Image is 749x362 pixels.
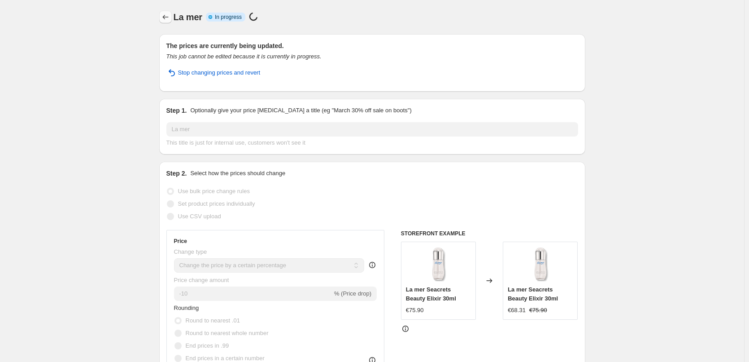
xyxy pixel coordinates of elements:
[529,307,547,313] span: €75.90
[174,238,187,245] h3: Price
[406,286,456,302] span: La mer Seacrets Beauty Elixir 30ml
[174,12,202,22] span: La mer
[174,277,229,283] span: Price change amount
[420,247,456,283] img: la-mer-seacrets-beauty-elixir-30ml-291042_80x.png
[174,305,199,311] span: Rounding
[166,41,578,50] h2: The prices are currently being updated.
[215,13,242,21] span: In progress
[178,200,255,207] span: Set product prices individually
[166,53,322,60] i: This job cannot be edited because it is currently in progress.
[368,260,377,269] div: help
[166,139,305,146] span: This title is just for internal use, customers won't see it
[159,11,172,23] button: Price change jobs
[186,317,240,324] span: Round to nearest .01
[508,307,526,313] span: €68.31
[190,106,411,115] p: Optionally give your price [MEDICAL_DATA] a title (eg "March 30% off sale on boots")
[166,122,578,137] input: 30% off holiday sale
[334,290,371,297] span: % (Price drop)
[523,247,558,283] img: la-mer-seacrets-beauty-elixir-30ml-291042_80x.png
[174,287,332,301] input: -15
[186,330,269,336] span: Round to nearest whole number
[174,248,207,255] span: Change type
[161,66,266,80] button: Stop changing prices and revert
[166,169,187,178] h2: Step 2.
[178,213,221,220] span: Use CSV upload
[178,68,261,77] span: Stop changing prices and revert
[186,355,265,362] span: End prices in a certain number
[178,188,250,194] span: Use bulk price change rules
[166,106,187,115] h2: Step 1.
[508,286,558,302] span: La mer Seacrets Beauty Elixir 30ml
[401,230,578,237] h6: STOREFRONT EXAMPLE
[190,169,285,178] p: Select how the prices should change
[406,307,424,313] span: €75.90
[186,342,229,349] span: End prices in .99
